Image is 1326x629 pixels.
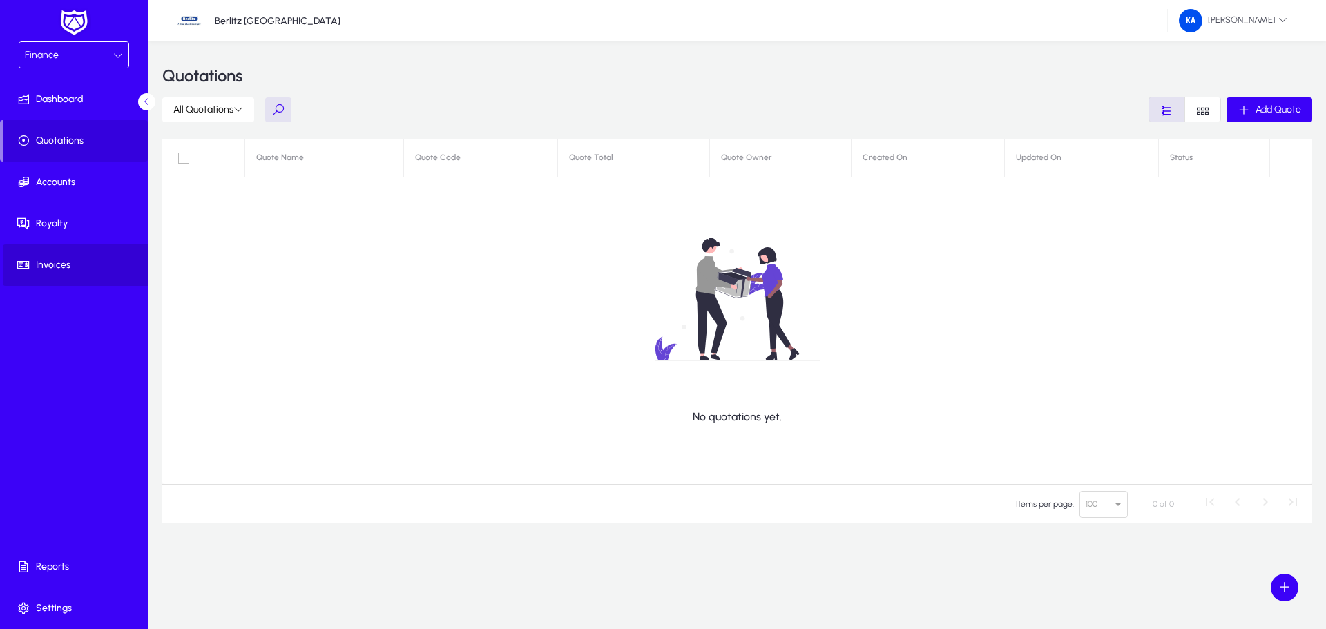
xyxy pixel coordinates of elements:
[215,15,340,27] p: Berlitz [GEOGRAPHIC_DATA]
[1179,9,1287,32] span: [PERSON_NAME]
[3,203,151,244] a: Royalty
[162,97,254,122] button: All Quotations
[693,410,782,423] p: No quotations yet.
[25,49,59,61] span: Finance
[1256,104,1301,115] span: Add Quote
[1227,97,1312,122] button: Add Quote
[1153,497,1174,511] div: 0 of 0
[3,175,151,189] span: Accounts
[3,93,151,106] span: Dashboard
[1149,97,1221,122] mat-button-toggle-group: Font Style
[176,8,202,34] img: 34.jpg
[162,68,242,84] h3: Quotations
[1168,8,1298,33] button: [PERSON_NAME]
[3,588,151,629] a: Settings
[585,200,890,400] img: no-data.svg
[173,104,243,115] span: All Quotations
[3,162,151,203] a: Accounts
[57,8,91,37] img: white-logo.png
[3,258,151,272] span: Invoices
[162,484,1312,523] mat-paginator: Select page
[3,244,151,286] a: Invoices
[3,560,151,574] span: Reports
[3,601,151,615] span: Settings
[3,217,151,231] span: Royalty
[1016,497,1074,511] div: Items per page:
[3,134,148,148] span: Quotations
[3,546,151,588] a: Reports
[1179,9,1202,32] img: 226.png
[3,79,151,120] a: Dashboard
